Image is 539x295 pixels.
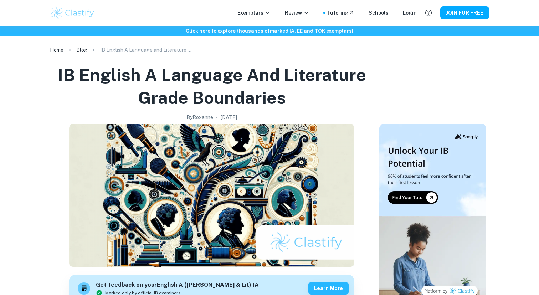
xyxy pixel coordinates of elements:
[96,281,259,290] h6: Get feedback on your English A ([PERSON_NAME] & Lit) IA
[216,113,218,121] p: •
[100,46,193,54] p: IB English A Language and Literature Grade Boundaries
[53,63,371,109] h1: IB English A Language and Literature Grade Boundaries
[237,9,271,17] p: Exemplars
[69,124,354,267] img: IB English A Language and Literature Grade Boundaries cover image
[403,9,417,17] a: Login
[327,9,354,17] a: Tutoring
[76,45,87,55] a: Blog
[369,9,389,17] a: Schools
[440,6,489,19] button: JOIN FOR FREE
[50,45,63,55] a: Home
[422,7,435,19] button: Help and Feedback
[221,113,237,121] h2: [DATE]
[285,9,309,17] p: Review
[50,6,95,20] img: Clastify logo
[308,282,349,295] button: Learn more
[186,113,213,121] h2: By Roxanne
[1,27,538,35] h6: Click here to explore thousands of marked IA, EE and TOK exemplars !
